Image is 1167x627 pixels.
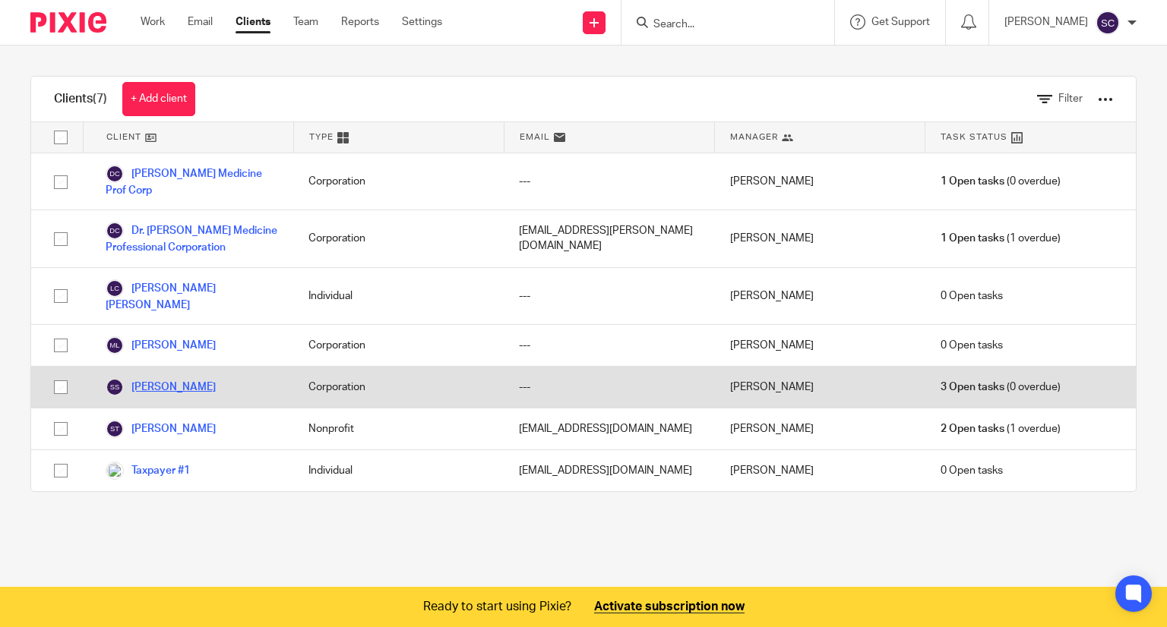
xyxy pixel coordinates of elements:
[715,367,925,408] div: [PERSON_NAME]
[941,421,1061,436] span: (1 overdue)
[941,288,1003,304] span: 0 Open tasks
[106,420,216,438] a: [PERSON_NAME]
[504,367,714,408] div: ---
[106,165,124,183] img: svg%3E
[106,378,124,396] img: svg%3E
[106,336,216,354] a: [PERSON_NAME]
[1096,11,1120,35] img: svg%3E
[941,174,1004,189] span: 1 Open tasks
[54,91,107,107] h1: Clients
[941,338,1003,353] span: 0 Open tasks
[122,82,195,116] a: + Add client
[504,210,714,266] div: [EMAIL_ADDRESS][PERSON_NAME][DOMAIN_NAME]
[236,14,270,30] a: Clients
[941,380,1061,395] span: (0 overdue)
[941,231,1004,246] span: 1 Open tasks
[106,336,124,354] img: svg%3E
[941,231,1061,246] span: (1 overdue)
[715,450,925,491] div: [PERSON_NAME]
[106,378,216,396] a: [PERSON_NAME]
[941,174,1061,189] span: (0 overdue)
[106,462,190,480] a: Taxpayer #1
[293,450,504,491] div: Individual
[106,222,278,255] a: Dr. [PERSON_NAME] Medicine Professional Corporation
[106,165,278,198] a: [PERSON_NAME] Medicine Prof Corp
[293,408,504,449] div: Nonprofit
[715,325,925,366] div: [PERSON_NAME]
[1004,14,1088,30] p: [PERSON_NAME]
[309,131,334,143] span: Type
[141,14,165,30] a: Work
[715,210,925,266] div: [PERSON_NAME]
[106,279,278,313] a: [PERSON_NAME] [PERSON_NAME]
[46,123,75,152] input: Select all
[293,367,504,408] div: Corporation
[402,14,442,30] a: Settings
[106,462,124,480] img: %3E %3Ctext x='21' fill='%23ffffff' font-family='aktiv-grotesk,-apple-system,BlinkMacSystemFont,S...
[941,380,1004,395] span: 3 Open tasks
[520,131,550,143] span: Email
[106,420,124,438] img: svg%3E
[652,18,789,32] input: Search
[715,408,925,449] div: [PERSON_NAME]
[504,408,714,449] div: [EMAIL_ADDRESS][DOMAIN_NAME]
[293,153,504,210] div: Corporation
[188,14,213,30] a: Email
[293,14,318,30] a: Team
[106,279,124,298] img: svg%3E
[941,421,1004,436] span: 2 Open tasks
[504,450,714,491] div: [EMAIL_ADDRESS][DOMAIN_NAME]
[341,14,379,30] a: Reports
[504,268,714,324] div: ---
[941,131,1007,143] span: Task Status
[715,268,925,324] div: [PERSON_NAME]
[715,153,925,210] div: [PERSON_NAME]
[871,17,930,27] span: Get Support
[106,222,124,240] img: svg%3E
[730,131,778,143] span: Manager
[941,463,1003,478] span: 0 Open tasks
[93,93,107,105] span: (7)
[293,325,504,366] div: Corporation
[293,210,504,266] div: Corporation
[30,12,106,33] img: Pixie
[504,153,714,210] div: ---
[504,325,714,366] div: ---
[293,268,504,324] div: Individual
[1058,93,1083,104] span: Filter
[106,131,141,143] span: Client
